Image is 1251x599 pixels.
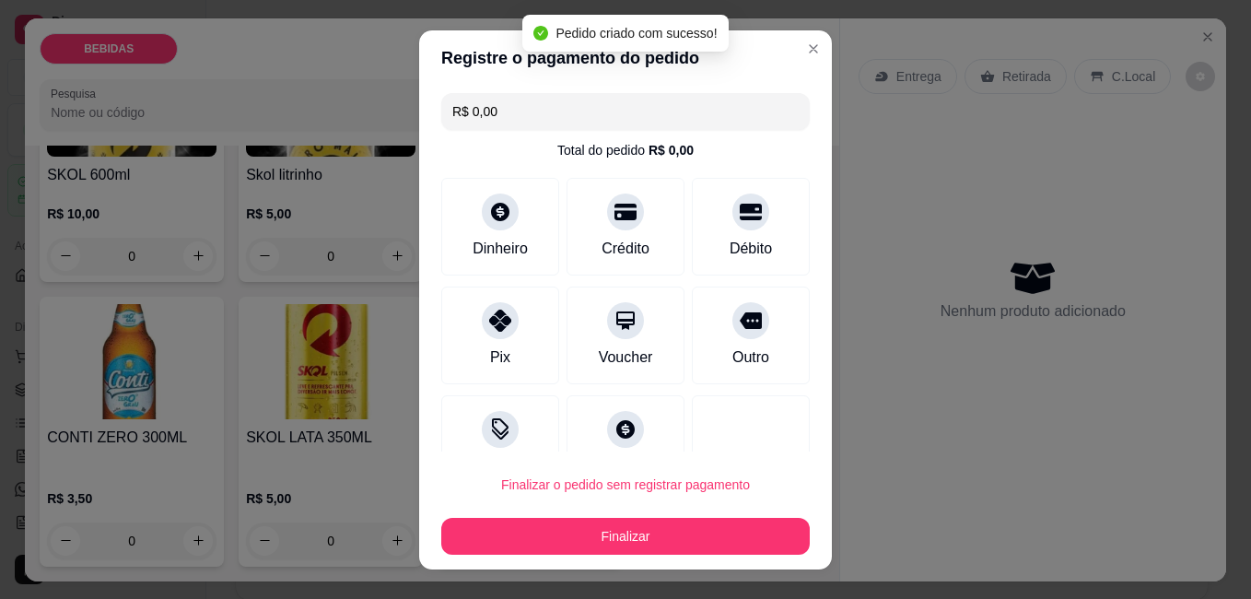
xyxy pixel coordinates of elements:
[799,34,828,64] button: Close
[732,346,769,369] div: Outro
[452,93,799,130] input: Ex.: hambúrguer de cordeiro
[649,141,694,159] div: R$ 0,00
[599,346,653,369] div: Voucher
[555,26,717,41] span: Pedido criado com sucesso!
[490,346,510,369] div: Pix
[557,141,694,159] div: Total do pedido
[441,466,810,503] button: Finalizar o pedido sem registrar pagamento
[473,238,528,260] div: Dinheiro
[441,518,810,555] button: Finalizar
[419,30,832,86] header: Registre o pagamento do pedido
[730,238,772,260] div: Débito
[602,238,649,260] div: Crédito
[533,26,548,41] span: check-circle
